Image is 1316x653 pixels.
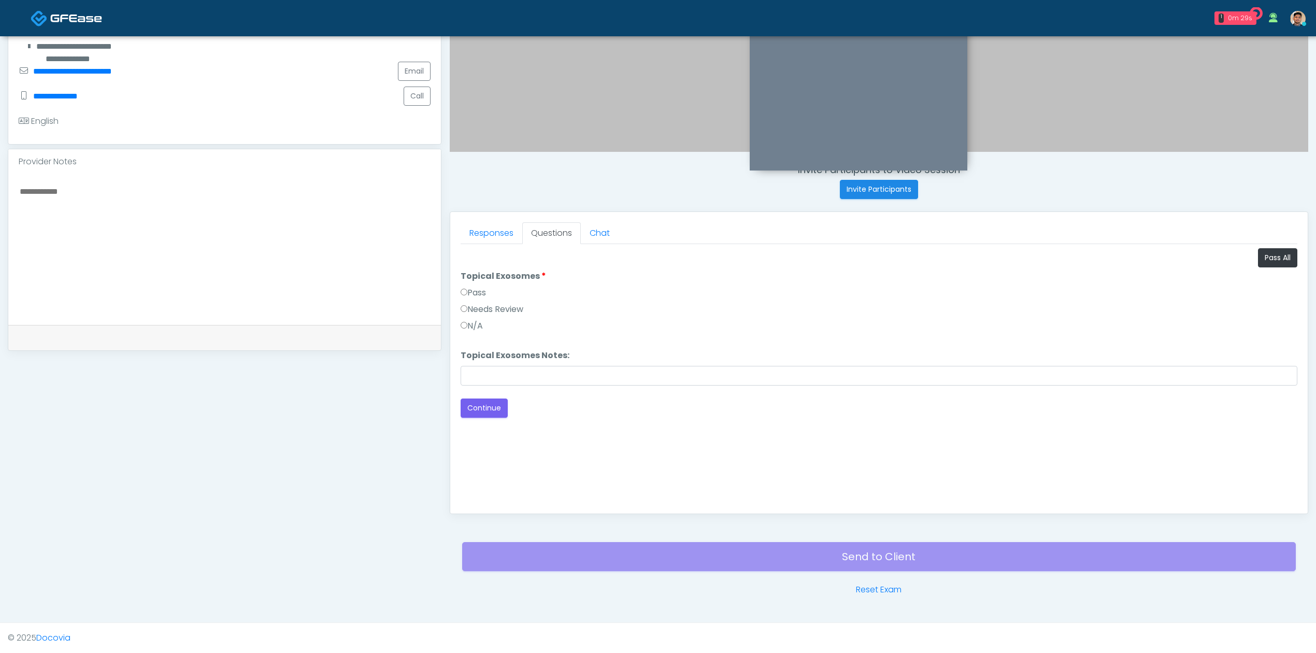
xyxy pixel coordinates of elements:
button: Open LiveChat chat widget [8,4,39,35]
div: 0m 29s [1228,13,1252,23]
label: Needs Review [461,303,523,316]
label: Topical Exosomes Notes: [461,349,569,362]
input: N/A [461,322,467,329]
div: Provider Notes [8,149,441,174]
button: Continue [461,399,508,418]
div: English [19,115,59,127]
a: Email [398,62,431,81]
a: Chat [581,222,619,244]
h4: Invite Participants to Video Session [450,164,1308,176]
button: Invite Participants [840,180,918,199]
a: 1 0m 29s [1208,7,1263,29]
a: Docovia [31,1,102,35]
img: Docovia [50,13,102,23]
input: Pass [461,289,467,295]
a: Questions [522,222,581,244]
input: Needs Review [461,305,467,312]
div: 1 [1219,13,1224,23]
button: Call [404,87,431,106]
label: Topical Exosomes [461,270,546,282]
button: Pass All [1258,248,1297,267]
label: Pass [461,287,486,299]
label: N/A [461,320,483,332]
a: Docovia [36,632,70,644]
img: Kenner Medina [1290,11,1306,26]
a: Responses [461,222,522,244]
a: Reset Exam [856,584,902,596]
img: Docovia [31,10,48,27]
